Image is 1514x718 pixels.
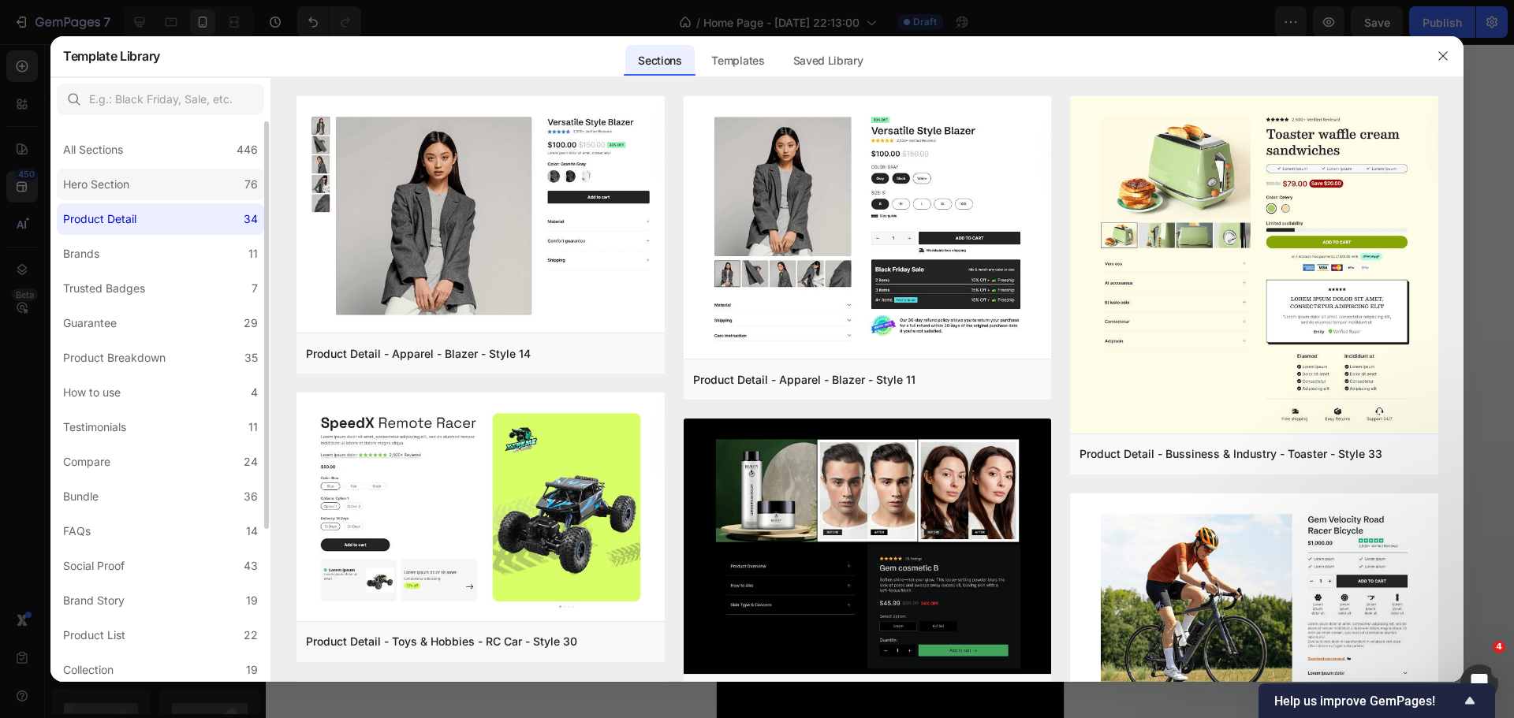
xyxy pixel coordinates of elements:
[252,279,258,298] div: 7
[246,591,258,610] div: 19
[1274,694,1460,709] span: Help us improve GemPages!
[63,522,91,541] div: FAQs
[296,96,665,337] img: pd19.png
[1080,445,1382,463] div: Product Detail - Bussiness & Industry - Toaster - Style 33
[244,210,258,229] div: 34
[63,591,125,610] div: Brand Story
[244,626,258,645] div: 22
[63,348,166,367] div: Product Breakdown
[63,314,117,333] div: Guarantee
[63,487,99,506] div: Bundle
[244,175,258,194] div: 76
[14,219,333,247] p: [PERSON_NAME] LV011-01
[63,452,110,471] div: Compare
[63,556,125,575] div: Social Proof
[246,660,258,679] div: 19
[244,556,258,575] div: 43
[306,632,577,651] div: Product Detail - Toys & Hobbies - RC Car - Style 30
[684,96,1052,362] img: pd16.png
[63,210,136,229] div: Product Detail
[63,383,121,402] div: How to use
[63,626,125,645] div: Product List
[63,279,145,298] div: Trusted Badges
[63,244,99,263] div: Brands
[781,45,876,76] div: Saved Library
[246,522,258,541] div: 14
[244,314,258,333] div: 29
[625,45,694,76] div: Sections
[1274,691,1479,710] button: Show survey - Help us improve GemPages!
[251,383,258,402] div: 4
[63,660,114,679] div: Collection
[244,487,258,506] div: 36
[306,344,531,363] div: Product Detail - Apparel - Blazer - Style 14
[63,35,160,76] h2: Template Library
[57,84,264,115] input: E.g.: Black Friday, Sale, etc.
[244,452,258,471] div: 24
[1460,664,1498,702] iframe: Intercom live chat
[684,419,1052,677] img: pr12.png
[1493,641,1505,653] span: 4
[63,418,126,437] div: Testimonials
[693,370,915,389] div: Product Detail - Apparel - Blazer - Style 11
[296,392,665,624] img: pd30.png
[1070,96,1438,438] img: pd33.png
[63,175,129,194] div: Hero Section
[699,45,777,76] div: Templates
[63,140,123,159] div: All Sections
[237,140,258,159] div: 446
[248,418,258,437] div: 11
[17,388,330,567] p: Originally founded by visionary [PERSON_NAME], [PERSON_NAME] brings together designers, engineers...
[248,244,258,263] div: 11
[244,348,258,367] div: 35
